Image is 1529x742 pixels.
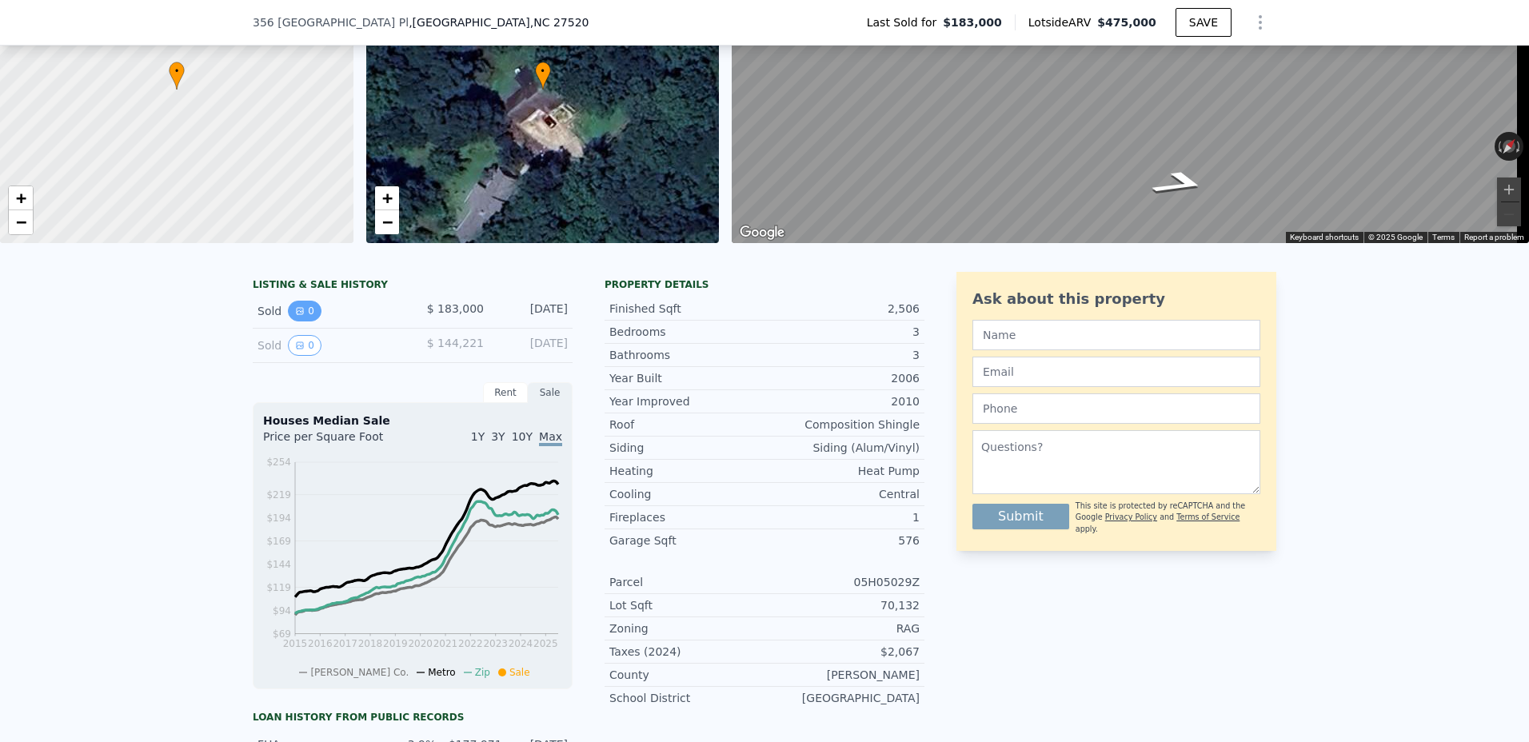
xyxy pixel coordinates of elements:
[512,430,533,443] span: 10Y
[764,644,920,660] div: $2,067
[253,278,573,294] div: LISTING & SALE HISTORY
[764,690,920,706] div: [GEOGRAPHIC_DATA]
[1244,6,1276,38] button: Show Options
[764,324,920,340] div: 3
[428,667,455,678] span: Metro
[9,186,33,210] a: Zoom in
[972,504,1069,529] button: Submit
[609,509,764,525] div: Fireplaces
[1176,8,1232,37] button: SAVE
[273,605,291,616] tspan: $94
[764,347,920,363] div: 3
[528,382,573,403] div: Sale
[764,509,920,525] div: 1
[764,393,920,409] div: 2010
[943,14,1002,30] span: $183,000
[266,489,291,501] tspan: $219
[736,222,788,243] a: Open this area in Google Maps (opens a new window)
[288,301,321,321] button: View historical data
[266,559,291,570] tspan: $144
[764,370,920,386] div: 2006
[433,638,458,649] tspan: 2021
[609,393,764,409] div: Year Improved
[16,212,26,232] span: −
[381,212,392,232] span: −
[764,486,920,502] div: Central
[310,667,409,678] span: [PERSON_NAME] Co.
[169,62,185,90] div: •
[1105,513,1157,521] a: Privacy Policy
[266,513,291,524] tspan: $194
[609,440,764,456] div: Siding
[539,430,562,446] span: Max
[273,628,291,640] tspan: $69
[1368,233,1423,241] span: © 2025 Google
[1290,232,1359,243] button: Keyboard shortcuts
[736,222,788,243] img: Google
[497,301,568,321] div: [DATE]
[408,638,433,649] tspan: 2020
[1495,132,1503,161] button: Rotate counterclockwise
[375,186,399,210] a: Zoom in
[409,14,589,30] span: , [GEOGRAPHIC_DATA]
[383,638,408,649] tspan: 2019
[266,582,291,593] tspan: $119
[764,417,920,433] div: Composition Shingle
[1176,513,1240,521] a: Terms of Service
[358,638,383,649] tspan: 2018
[1515,132,1524,161] button: Rotate clockwise
[972,320,1260,350] input: Name
[609,574,764,590] div: Parcel
[609,620,764,636] div: Zoning
[972,393,1260,424] input: Phone
[609,644,764,660] div: Taxes (2024)
[764,440,920,456] div: Siding (Alum/Vinyl)
[509,667,530,678] span: Sale
[169,64,185,78] span: •
[764,620,920,636] div: RAG
[867,14,944,30] span: Last Sold for
[483,638,508,649] tspan: 2023
[535,62,551,90] div: •
[497,335,568,356] div: [DATE]
[509,638,533,649] tspan: 2024
[1432,233,1455,241] a: Terms (opens in new tab)
[764,574,920,590] div: 05H05029Z
[253,14,409,30] span: 356 [GEOGRAPHIC_DATA] Pl
[609,597,764,613] div: Lot Sqft
[1497,178,1521,201] button: Zoom in
[1097,16,1156,29] span: $475,000
[764,463,920,479] div: Heat Pump
[266,457,291,468] tspan: $254
[257,335,400,356] div: Sold
[491,430,505,443] span: 3Y
[609,667,764,683] div: County
[609,533,764,549] div: Garage Sqft
[308,638,333,649] tspan: 2016
[16,188,26,208] span: +
[609,370,764,386] div: Year Built
[1464,233,1524,241] a: Report a problem
[257,301,400,321] div: Sold
[283,638,308,649] tspan: 2015
[458,638,483,649] tspan: 2022
[263,429,413,454] div: Price per Square Foot
[288,335,321,356] button: View historical data
[535,64,551,78] span: •
[609,690,764,706] div: School District
[1028,14,1097,30] span: Lotside ARV
[1128,165,1232,201] path: Go East, Trenburg Pl
[1495,131,1523,161] button: Reset the view
[530,16,589,29] span: , NC 27520
[427,302,484,315] span: $ 183,000
[764,597,920,613] div: 70,132
[972,357,1260,387] input: Email
[605,278,924,291] div: Property details
[1497,202,1521,226] button: Zoom out
[427,337,484,349] span: $ 144,221
[609,417,764,433] div: Roof
[609,347,764,363] div: Bathrooms
[609,324,764,340] div: Bedrooms
[764,301,920,317] div: 2,506
[475,667,490,678] span: Zip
